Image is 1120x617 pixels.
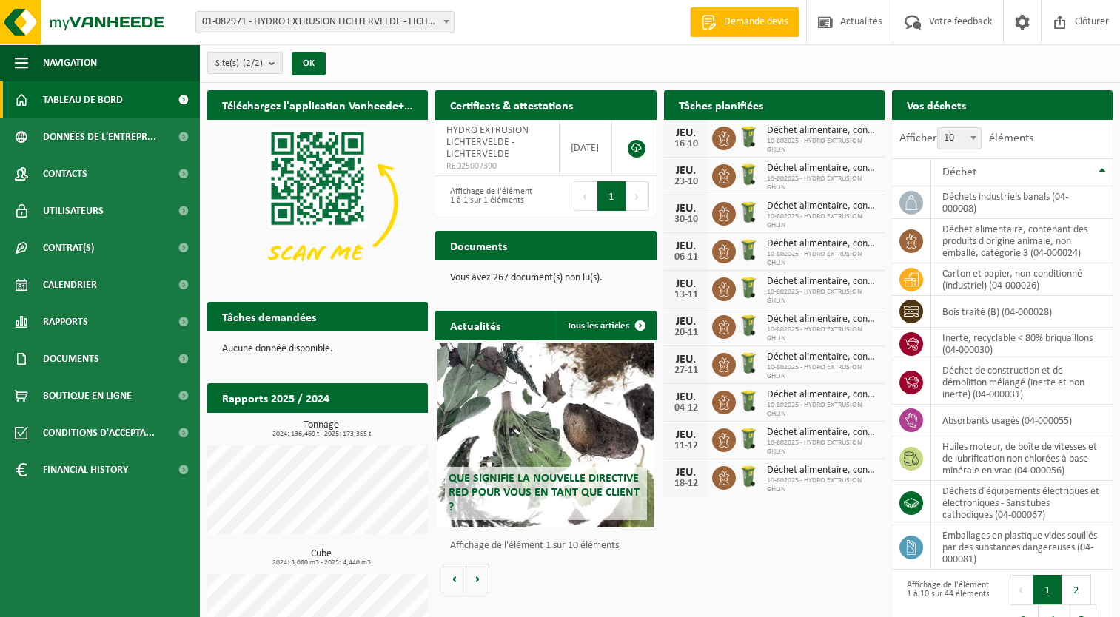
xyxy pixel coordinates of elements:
[207,302,331,331] h2: Tâches demandées
[671,290,701,300] div: 13-11
[892,90,981,119] h2: Vos déchets
[767,389,877,401] span: Déchet alimentaire, contenant des produits d'origine animale, non emballé, catég...
[767,175,877,192] span: 10-802025 - HYDRO EXTRUSION GHLIN
[43,451,128,488] span: Financial History
[664,90,778,119] h2: Tâches planifiées
[43,229,94,266] span: Contrat(s)
[720,15,791,30] span: Demande devis
[736,275,761,300] img: WB-0140-HPE-GN-50
[671,240,701,252] div: JEU.
[435,311,515,340] h2: Actualités
[671,252,701,263] div: 06-11
[736,464,761,489] img: WB-0140-HPE-GN-50
[215,549,428,567] h3: Cube
[292,52,326,75] button: OK
[207,52,283,74] button: Site(s)(2/2)
[671,429,701,441] div: JEU.
[767,238,877,250] span: Déchet alimentaire, contenant des produits d'origine animale, non emballé, catég...
[671,354,701,365] div: JEU.
[43,192,104,229] span: Utilisateurs
[767,250,877,268] span: 10-802025 - HYDRO EXTRUSION GHLIN
[43,266,97,303] span: Calendrier
[449,473,640,513] span: Que signifie la nouvelle directive RED pour vous en tant que client ?
[466,564,489,593] button: Volgende
[767,163,877,175] span: Déchet alimentaire, contenant des produits d'origine animale, non emballé, catég...
[767,427,877,439] span: Déchet alimentaire, contenant des produits d'origine animale, non emballé, catég...
[443,180,538,212] div: Affichage de l'élément 1 à 1 sur 1 éléments
[671,403,701,414] div: 04-12
[446,125,529,160] span: HYDRO EXTRUSION LICHTERVELDE - LICHTERVELDE
[671,177,701,187] div: 23-10
[43,81,123,118] span: Tableau de bord
[1062,575,1091,604] button: 2
[626,181,649,211] button: Next
[931,481,1113,525] td: déchets d'équipements électriques et électroniques - Sans tubes cathodiques (04-000067)
[671,441,701,451] div: 11-12
[443,564,466,593] button: Vorige
[767,314,877,326] span: Déchet alimentaire, contenant des produits d'origine animale, non emballé, catég...
[736,200,761,225] img: WB-0140-HPE-GN-50
[942,166,976,178] span: Déchet
[446,161,547,172] span: RED25007390
[767,363,877,381] span: 10-802025 - HYDRO EXTRUSION GHLIN
[767,276,877,288] span: Déchet alimentaire, contenant des produits d'origine animale, non emballé, catég...
[736,426,761,451] img: WB-0140-HPE-GN-50
[574,181,597,211] button: Previous
[671,215,701,225] div: 30-10
[767,351,877,363] span: Déchet alimentaire, contenant des produits d'origine animale, non emballé, catég...
[931,219,1113,263] td: déchet alimentaire, contenant des produits d'origine animale, non emballé, catégorie 3 (04-000024)
[450,541,648,551] p: Affichage de l'élément 1 sur 10 éléments
[931,360,1113,405] td: déchet de construction et de démolition mélangé (inerte et non inerte) (04-000031)
[450,273,641,283] p: Vous avez 267 document(s) non lu(s).
[207,383,344,412] h2: Rapports 2025 / 2024
[767,125,877,137] span: Déchet alimentaire, contenant des produits d'origine animale, non emballé, catég...
[435,231,522,260] h2: Documents
[43,303,88,340] span: Rapports
[243,58,263,68] count: (2/2)
[767,401,877,419] span: 10-802025 - HYDRO EXTRUSION GHLIN
[671,328,701,338] div: 20-11
[767,439,877,456] span: 10-802025 - HYDRO EXTRUSION GHLIN
[736,237,761,263] img: WB-0140-HPE-GN-50
[222,344,413,354] p: Aucune donnée disponible.
[43,414,155,451] span: Conditions d'accepta...
[736,388,761,414] img: WB-0140-HPE-GN-50
[43,340,99,377] span: Documents
[736,313,761,338] img: WB-0140-HPE-GN-50
[767,137,877,155] span: 10-802025 - HYDRO EXTRUSION GHLIN
[1033,575,1062,604] button: 1
[736,124,761,149] img: WB-0140-HPE-GN-50
[931,405,1113,436] td: absorbants usagés (04-000055)
[671,278,701,290] div: JEU.
[690,7,799,37] a: Demande devis
[931,328,1113,360] td: inerte, recyclable < 80% briquaillons (04-000030)
[736,351,761,376] img: WB-0140-HPE-GN-50
[671,365,701,376] div: 27-11
[736,162,761,187] img: WB-0140-HPE-GN-50
[931,436,1113,481] td: huiles moteur, de boîte de vitesses et de lubrification non chlorées à base minérale en vrac (04-...
[671,165,701,177] div: JEU.
[767,476,877,494] span: 10-802025 - HYDRO EXTRUSION GHLIN
[560,120,613,176] td: [DATE]
[671,203,701,215] div: JEU.
[671,139,701,149] div: 16-10
[597,181,626,211] button: 1
[43,377,132,414] span: Boutique en ligne
[207,120,428,286] img: Download de VHEPlus App
[931,525,1113,570] td: emballages en plastique vides souillés par des substances dangereuses (04-000081)
[671,479,701,489] div: 18-12
[1010,575,1033,604] button: Previous
[671,391,701,403] div: JEU.
[43,155,87,192] span: Contacts
[931,263,1113,296] td: carton et papier, non-conditionné (industriel) (04-000026)
[938,128,981,149] span: 10
[767,288,877,306] span: 10-802025 - HYDRO EXTRUSION GHLIN
[767,212,877,230] span: 10-802025 - HYDRO EXTRUSION GHLIN
[671,467,701,479] div: JEU.
[899,132,1033,144] label: Afficher éléments
[43,44,97,81] span: Navigation
[437,343,654,527] a: Que signifie la nouvelle directive RED pour vous en tant que client ?
[215,53,263,75] span: Site(s)
[671,127,701,139] div: JEU.
[767,326,877,343] span: 10-802025 - HYDRO EXTRUSION GHLIN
